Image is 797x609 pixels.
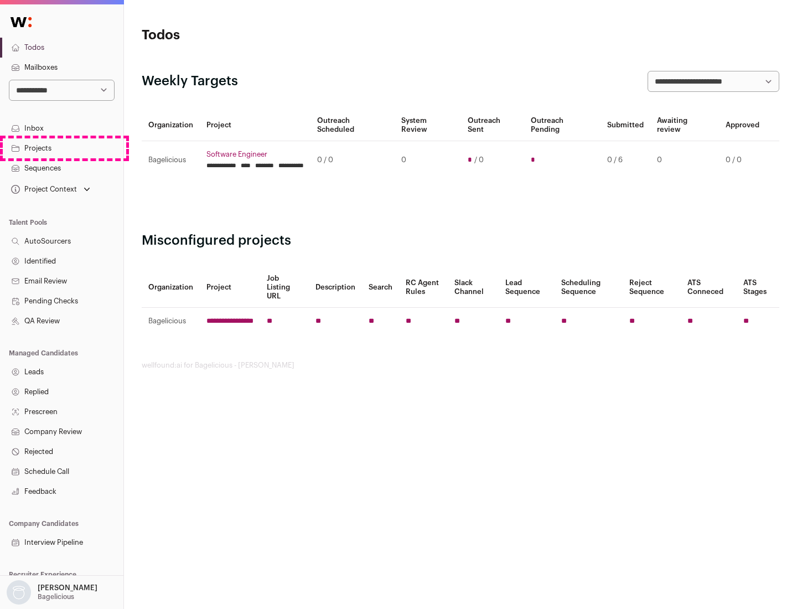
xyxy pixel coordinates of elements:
[474,156,484,164] span: / 0
[142,110,200,141] th: Organization
[719,110,766,141] th: Approved
[395,110,460,141] th: System Review
[555,267,623,308] th: Scheduling Sequence
[737,267,779,308] th: ATS Stages
[499,267,555,308] th: Lead Sequence
[142,232,779,250] h2: Misconfigured projects
[4,580,100,605] button: Open dropdown
[650,110,719,141] th: Awaiting review
[650,141,719,179] td: 0
[362,267,399,308] th: Search
[142,141,200,179] td: Bagelicious
[601,110,650,141] th: Submitted
[142,361,779,370] footer: wellfound:ai for Bagelicious - [PERSON_NAME]
[9,182,92,197] button: Open dropdown
[719,141,766,179] td: 0 / 0
[142,308,200,335] td: Bagelicious
[38,592,74,601] p: Bagelicious
[524,110,600,141] th: Outreach Pending
[601,141,650,179] td: 0 / 6
[399,267,447,308] th: RC Agent Rules
[4,11,38,33] img: Wellfound
[200,267,260,308] th: Project
[310,141,395,179] td: 0 / 0
[206,150,304,159] a: Software Engineer
[142,27,354,44] h1: Todos
[681,267,736,308] th: ATS Conneced
[142,267,200,308] th: Organization
[38,584,97,592] p: [PERSON_NAME]
[260,267,309,308] th: Job Listing URL
[7,580,31,605] img: nopic.png
[395,141,460,179] td: 0
[461,110,525,141] th: Outreach Sent
[9,185,77,194] div: Project Context
[310,110,395,141] th: Outreach Scheduled
[623,267,681,308] th: Reject Sequence
[448,267,499,308] th: Slack Channel
[200,110,310,141] th: Project
[142,73,238,90] h2: Weekly Targets
[309,267,362,308] th: Description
